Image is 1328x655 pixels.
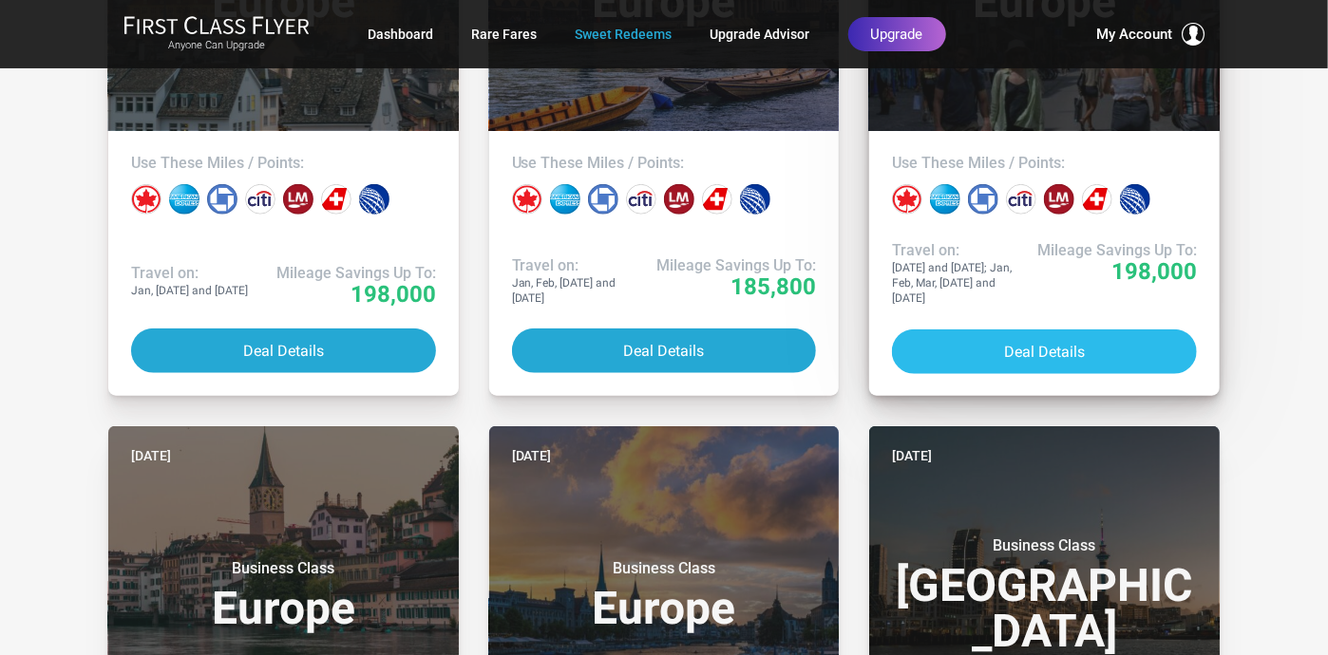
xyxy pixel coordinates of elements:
[1044,184,1074,215] div: LifeMiles
[930,184,960,215] div: Amex points
[848,17,946,51] a: Upgrade
[321,184,351,215] div: Swiss miles
[283,184,313,215] div: LifeMiles
[359,184,389,215] div: United miles
[576,17,673,51] a: Sweet Redeems
[1120,184,1150,215] div: United miles
[892,184,922,215] div: Air Canada miles
[164,559,402,578] small: Business Class
[123,15,310,53] a: First Class FlyerAnyone Can Upgrade
[711,17,810,51] a: Upgrade Advisor
[512,328,817,373] button: Deal Details
[245,184,275,215] div: Citi points
[892,154,1197,173] h4: Use These Miles / Points:
[926,536,1164,555] small: Business Class
[892,329,1197,374] button: Deal Details
[1082,184,1112,215] div: Swiss miles
[131,184,161,215] div: Air Canada miles
[512,559,817,631] h3: Europe
[169,184,199,215] div: Amex points
[1096,23,1205,46] button: My Account
[740,184,770,215] div: United miles
[131,445,171,466] time: [DATE]
[369,17,434,51] a: Dashboard
[512,184,542,215] div: Air Canada miles
[626,184,656,215] div: Citi points
[588,184,618,215] div: Chase points
[702,184,732,215] div: Swiss miles
[1096,23,1172,46] span: My Account
[512,154,817,173] h4: Use These Miles / Points:
[892,536,1197,654] h3: [GEOGRAPHIC_DATA]
[664,184,694,215] div: LifeMiles
[545,559,783,578] small: Business Class
[472,17,538,51] a: Rare Fares
[512,445,552,466] time: [DATE]
[131,559,436,631] h3: Europe
[550,184,580,215] div: Amex points
[123,39,310,52] small: Anyone Can Upgrade
[968,184,998,215] div: Chase points
[207,184,237,215] div: Chase points
[131,328,436,373] button: Deal Details
[123,15,310,35] img: First Class Flyer
[1006,184,1036,215] div: Citi points
[892,445,932,466] time: [DATE]
[131,154,436,173] h4: Use These Miles / Points:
